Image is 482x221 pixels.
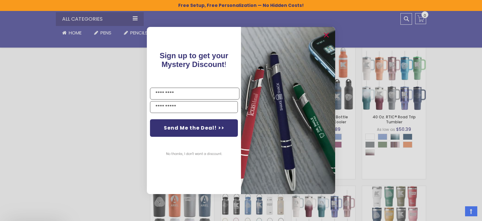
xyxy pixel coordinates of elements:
[160,51,228,69] span: Sign up to get your Mystery Discount
[150,119,238,137] button: Send Me the Deal! >>
[241,27,335,194] img: pop-up-image
[160,51,228,69] span: !
[163,146,225,162] button: No thanks, I don't want a discount.
[321,30,331,40] button: Close dialog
